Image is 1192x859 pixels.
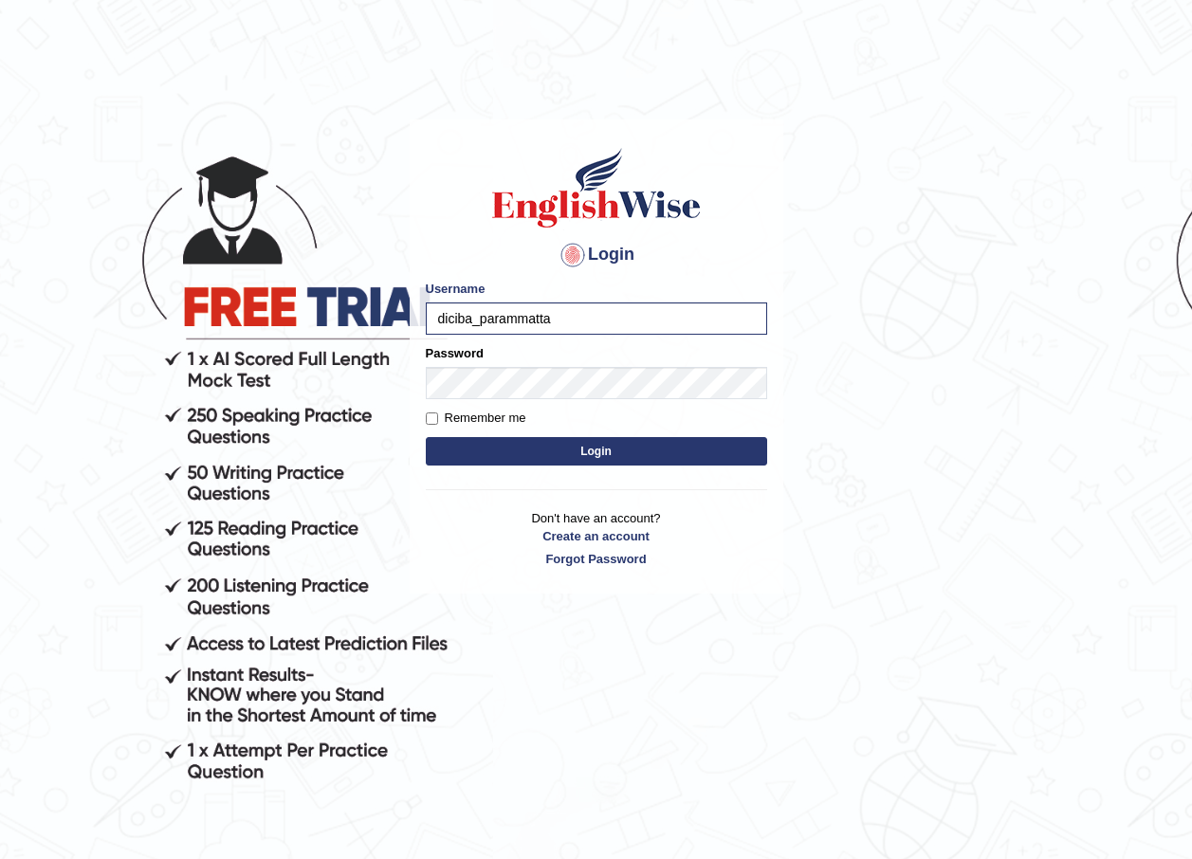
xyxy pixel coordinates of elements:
[426,344,484,362] label: Password
[426,550,767,568] a: Forgot Password
[426,280,486,298] label: Username
[488,145,705,230] img: Logo of English Wise sign in for intelligent practice with AI
[426,240,767,270] h4: Login
[426,409,526,428] label: Remember me
[426,412,438,425] input: Remember me
[426,527,767,545] a: Create an account
[426,437,767,466] button: Login
[426,509,767,568] p: Don't have an account?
